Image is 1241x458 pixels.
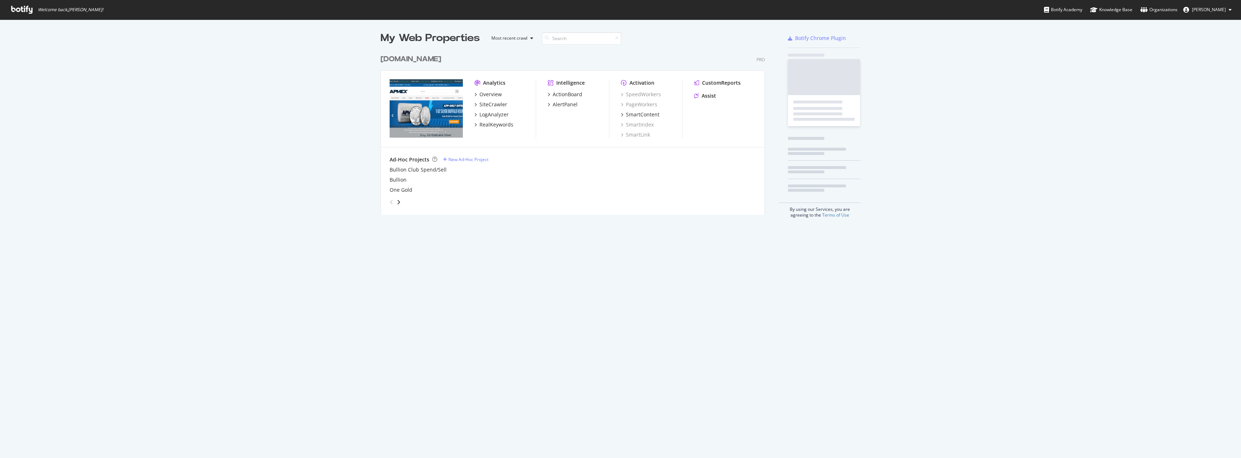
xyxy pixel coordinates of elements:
[779,203,860,218] div: By using our Services, you are agreeing to the
[381,54,444,65] a: [DOMAIN_NAME]
[443,156,488,163] a: New Ad-Hoc Project
[390,186,412,194] a: One Gold
[396,199,401,206] div: angle-right
[474,111,509,118] a: LogAnalyzer
[483,79,505,86] div: Analytics
[381,54,441,65] div: [DOMAIN_NAME]
[479,91,502,98] div: Overview
[630,79,654,86] div: Activation
[479,121,513,128] div: RealKeywords
[1140,6,1178,13] div: Organizations
[1044,6,1082,13] div: Botify Academy
[621,91,661,98] a: SpeedWorkers
[390,156,429,163] div: Ad-Hoc Projects
[702,79,741,86] div: CustomReports
[1192,6,1226,13] span: Brett Elliott
[486,32,536,44] button: Most recent crawl
[626,111,659,118] div: SmartContent
[448,156,488,163] div: New Ad-Hoc Project
[553,101,578,108] div: AlertPanel
[556,79,585,86] div: Intelligence
[387,196,396,208] div: angle-left
[390,176,407,183] a: Bullion
[757,57,765,63] div: Pro
[474,121,513,128] a: RealKeywords
[390,166,447,173] a: Bullion Club Spend/Sell
[479,101,507,108] div: SiteCrawler
[390,79,463,138] img: APMEX.com
[621,131,650,138] a: SmartLink
[474,91,502,98] a: Overview
[621,111,659,118] a: SmartContent
[474,101,507,108] a: SiteCrawler
[381,45,771,215] div: grid
[542,32,621,45] input: Search
[788,35,846,42] a: Botify Chrome Plugin
[621,101,657,108] a: PageWorkers
[621,121,654,128] a: SmartIndex
[694,79,741,86] a: CustomReports
[694,92,716,99] a: Assist
[1090,6,1132,13] div: Knowledge Base
[548,91,582,98] a: ActionBoard
[548,101,578,108] a: AlertPanel
[491,36,527,40] div: Most recent crawl
[381,31,480,45] div: My Web Properties
[38,7,103,13] span: Welcome back, [PERSON_NAME] !
[795,35,846,42] div: Botify Chrome Plugin
[1178,4,1237,15] button: [PERSON_NAME]
[702,92,716,99] div: Assist
[553,91,582,98] div: ActionBoard
[479,111,509,118] div: LogAnalyzer
[822,212,849,218] a: Terms of Use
